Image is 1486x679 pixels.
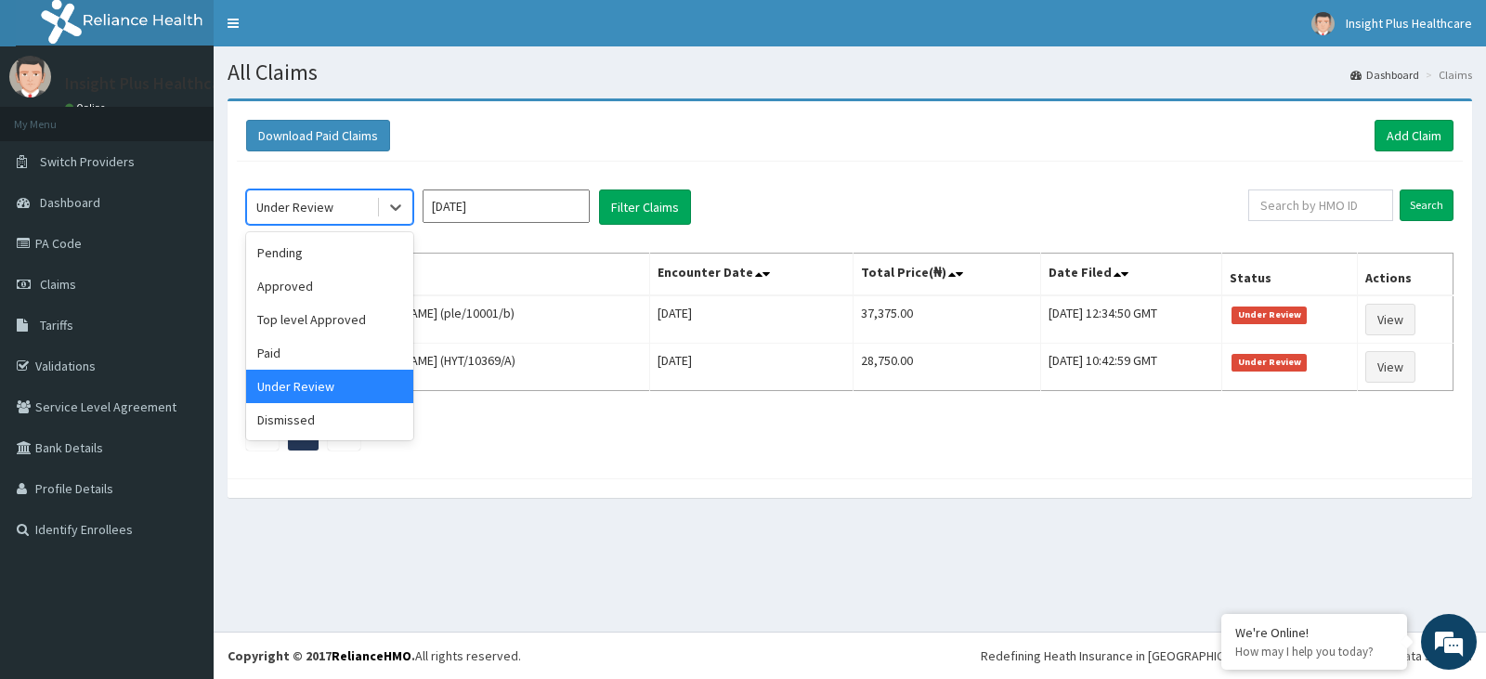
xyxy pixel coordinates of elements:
[1350,67,1419,83] a: Dashboard
[247,254,650,296] th: Name
[1357,254,1453,296] th: Actions
[599,189,691,225] button: Filter Claims
[853,295,1041,344] td: 37,375.00
[1232,307,1307,323] span: Under Review
[1421,67,1472,83] li: Claims
[650,295,854,344] td: [DATE]
[853,254,1041,296] th: Total Price(₦)
[1365,351,1415,383] a: View
[40,194,100,211] span: Dashboard
[650,254,854,296] th: Encounter Date
[228,60,1472,85] h1: All Claims
[40,317,73,333] span: Tariffs
[40,276,76,293] span: Claims
[246,370,413,403] div: Under Review
[246,303,413,336] div: Top level Approved
[247,344,650,391] td: [PERSON_NAME] [PERSON_NAME] (HYT/10369/A)
[247,295,650,344] td: [PERSON_NAME] [PERSON_NAME] (ple/10001/b)
[1222,254,1357,296] th: Status
[246,269,413,303] div: Approved
[97,104,312,128] div: Chat with us now
[853,344,1041,391] td: 28,750.00
[1346,15,1472,32] span: Insight Plus Healthcare
[981,646,1472,665] div: Redefining Heath Insurance in [GEOGRAPHIC_DATA] using Telemedicine and Data Science!
[1041,344,1222,391] td: [DATE] 10:42:59 GMT
[423,189,590,223] input: Select Month and Year
[1041,254,1222,296] th: Date Filed
[214,632,1486,679] footer: All rights reserved.
[1375,120,1453,151] a: Add Claim
[1041,295,1222,344] td: [DATE] 12:34:50 GMT
[1235,644,1393,659] p: How may I help you today?
[108,215,256,402] span: We're online!
[246,403,413,437] div: Dismissed
[1235,624,1393,641] div: We're Online!
[9,56,51,98] img: User Image
[332,647,411,664] a: RelianceHMO
[246,120,390,151] button: Download Paid Claims
[246,236,413,269] div: Pending
[1400,189,1453,221] input: Search
[1365,304,1415,335] a: View
[228,647,415,664] strong: Copyright © 2017 .
[65,101,110,114] a: Online
[9,468,354,533] textarea: Type your message and hit 'Enter'
[650,344,854,391] td: [DATE]
[1311,12,1335,35] img: User Image
[256,198,333,216] div: Under Review
[305,9,349,54] div: Minimize live chat window
[1248,189,1394,221] input: Search by HMO ID
[65,75,235,92] p: Insight Plus Healthcare
[246,336,413,370] div: Paid
[40,153,135,170] span: Switch Providers
[34,93,75,139] img: d_794563401_company_1708531726252_794563401
[1232,354,1307,371] span: Under Review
